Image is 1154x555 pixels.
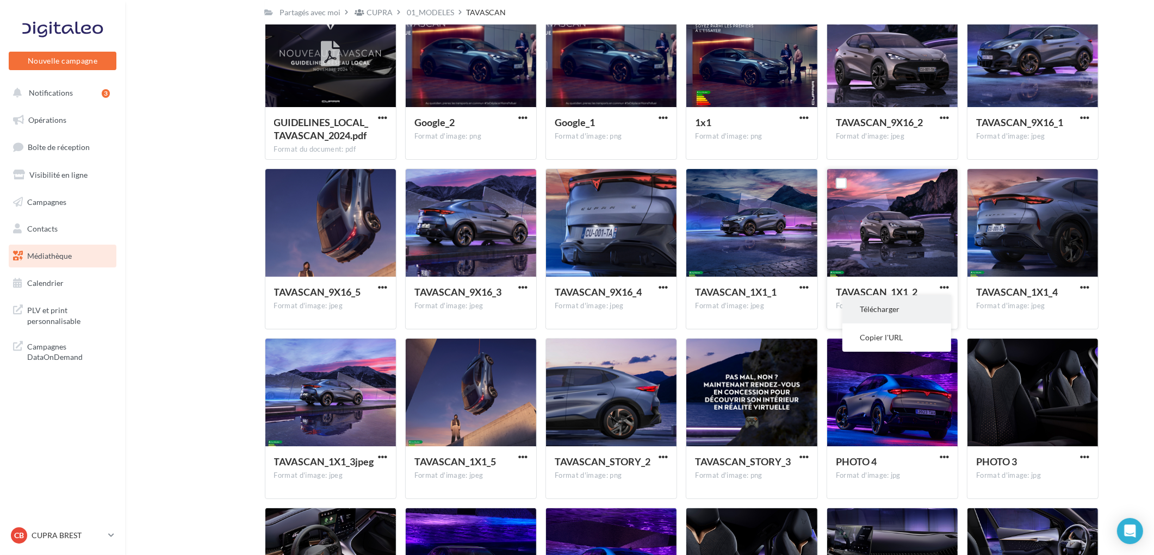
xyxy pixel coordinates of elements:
[976,471,1089,481] div: Format d'image: jpg
[7,164,119,186] a: Visibilité en ligne
[414,286,501,298] span: TAVASCAN_9X16_3
[836,471,949,481] div: Format d'image: jpg
[414,132,528,141] div: Format d'image: png
[555,132,668,141] div: Format d'image: png
[27,339,112,363] span: Campagnes DataOnDemand
[976,132,1089,141] div: Format d'image: jpeg
[976,456,1017,467] span: PHOTO 3
[274,456,374,467] span: TAVASCAN_1X1_3jpeg
[27,303,112,326] span: PLV et print personnalisable
[7,82,114,104] button: Notifications 3
[836,116,923,128] span: TAVASCAN_9X16_2
[467,7,506,18] div: TAVASCAN
[7,245,119,267] a: Médiathèque
[9,52,116,70] button: Nouvelle campagne
[555,116,595,128] span: Google_1
[695,286,777,298] span: TAVASCAN_1X1_1
[27,224,58,233] span: Contacts
[976,301,1089,311] div: Format d'image: jpeg
[555,301,668,311] div: Format d'image: jpeg
[842,295,951,323] button: Télécharger
[1117,518,1143,544] div: Open Intercom Messenger
[976,116,1063,128] span: TAVASCAN_9X16_1
[695,456,791,467] span: TAVASCAN_STORY_3
[367,7,393,18] div: CUPRA
[7,298,119,330] a: PLV et print personnalisable
[555,286,642,298] span: TAVASCAN_9X16_4
[7,272,119,295] a: Calendrier
[14,530,24,541] span: CB
[274,145,387,154] div: Format du document: pdf
[7,109,119,132] a: Opérations
[27,278,64,288] span: Calendrier
[32,530,104,541] p: CUPRA BREST
[27,251,72,260] span: Médiathèque
[414,471,528,481] div: Format d'image: jpeg
[842,323,951,352] button: Copier l'URL
[102,89,110,98] div: 3
[976,286,1058,298] span: TAVASCAN_1X1_4
[836,286,917,298] span: TAVASCAN_1X1_2
[836,301,949,311] div: Format d'image: jpeg
[7,191,119,214] a: Campagnes
[695,471,808,481] div: Format d'image: png
[836,132,949,141] div: Format d'image: jpeg
[28,115,66,124] span: Opérations
[7,335,119,367] a: Campagnes DataOnDemand
[9,525,116,546] a: CB CUPRA BREST
[7,135,119,159] a: Boîte de réception
[27,197,66,206] span: Campagnes
[274,286,361,298] span: TAVASCAN_9X16_5
[695,116,711,128] span: 1x1
[28,142,90,152] span: Boîte de réception
[407,7,455,18] div: 01_MODELES
[414,456,496,467] span: TAVASCAN_1X1_5
[414,116,455,128] span: Google_2
[280,7,341,18] div: Partagés avec moi
[274,471,387,481] div: Format d'image: jpeg
[274,116,369,141] span: GUIDELINES_LOCAL_TAVASCAN_2024.pdf
[695,301,808,311] div: Format d'image: jpeg
[29,88,73,97] span: Notifications
[29,170,88,179] span: Visibilité en ligne
[274,301,387,311] div: Format d'image: jpeg
[7,217,119,240] a: Contacts
[836,456,877,467] span: PHOTO 4
[414,301,528,311] div: Format d'image: jpeg
[555,471,668,481] div: Format d'image: png
[695,132,808,141] div: Format d'image: png
[555,456,650,467] span: TAVASCAN_STORY_2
